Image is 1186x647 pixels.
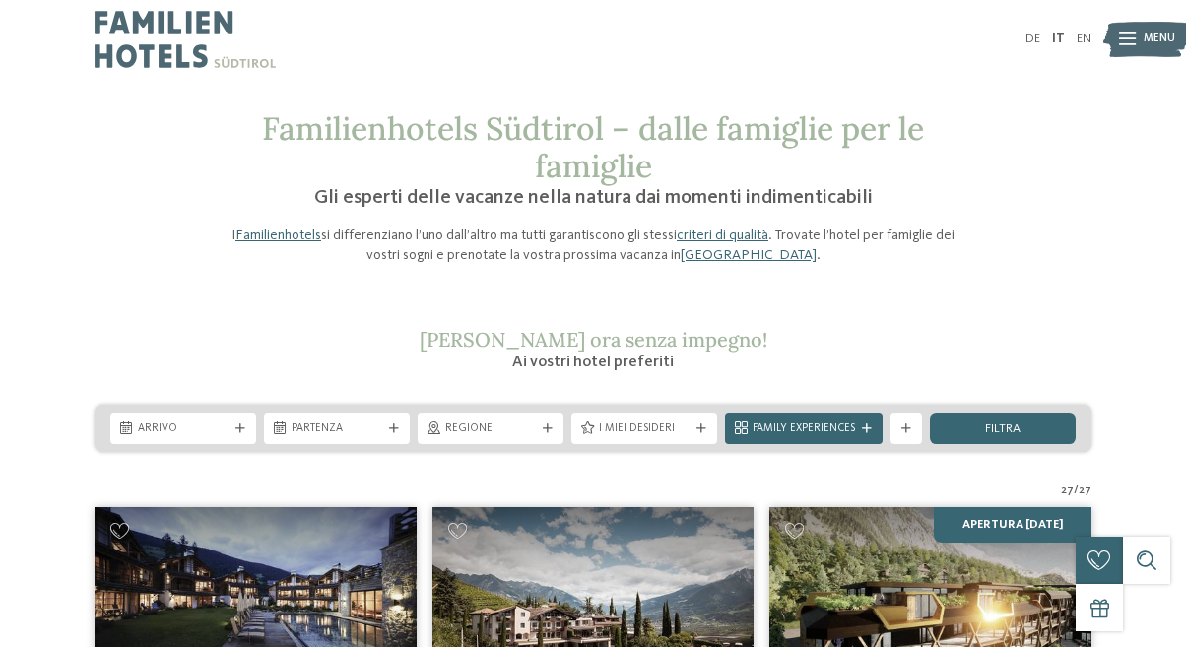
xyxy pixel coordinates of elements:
span: Arrivo [138,421,229,437]
span: Regione [445,421,536,437]
span: / [1074,484,1079,499]
a: IT [1052,32,1065,45]
span: filtra [985,423,1021,436]
span: 27 [1079,484,1091,499]
p: I si differenziano l’uno dall’altro ma tutti garantiscono gli stessi . Trovate l’hotel per famigl... [219,226,967,265]
a: [GEOGRAPHIC_DATA] [681,248,817,262]
span: Familienhotels Südtirol – dalle famiglie per le famiglie [262,108,924,186]
span: I miei desideri [599,421,690,437]
span: Menu [1144,32,1175,47]
span: Family Experiences [753,421,855,437]
a: criteri di qualità [677,228,768,242]
a: DE [1025,32,1040,45]
a: Familienhotels [235,228,321,242]
span: 27 [1061,484,1074,499]
span: Ai vostri hotel preferiti [512,355,674,370]
span: Partenza [292,421,382,437]
span: [PERSON_NAME] ora senza impegno! [420,327,767,352]
a: EN [1077,32,1091,45]
span: Gli esperti delle vacanze nella natura dai momenti indimenticabili [314,188,873,208]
